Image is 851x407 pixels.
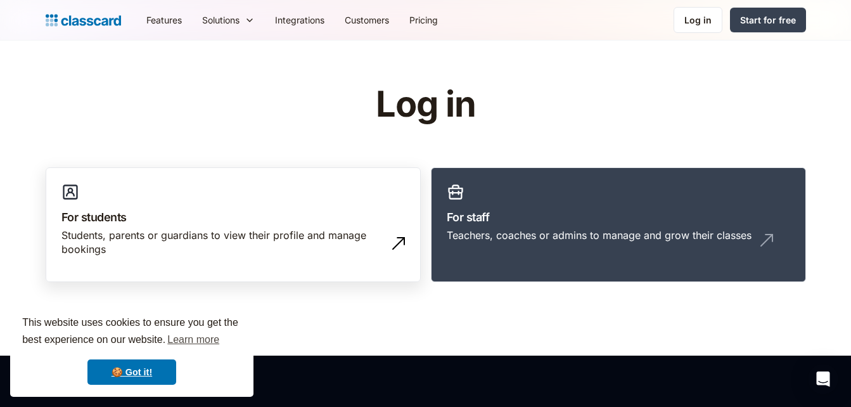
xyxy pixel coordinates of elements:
a: Pricing [399,6,448,34]
a: dismiss cookie message [87,359,176,385]
a: learn more about cookies [165,330,221,349]
div: cookieconsent [10,303,253,397]
a: Start for free [730,8,806,32]
div: Solutions [202,13,240,27]
h3: For staff [447,209,790,226]
div: Students, parents or guardians to view their profile and manage bookings [61,228,380,257]
a: home [46,11,121,29]
h1: Log in [224,85,627,124]
div: Start for free [740,13,796,27]
div: Log in [684,13,712,27]
span: This website uses cookies to ensure you get the best experience on our website. [22,315,241,349]
a: For staffTeachers, coaches or admins to manage and grow their classes [431,167,806,283]
h3: For students [61,209,405,226]
a: Features [136,6,192,34]
a: Customers [335,6,399,34]
a: Log in [674,7,722,33]
div: Open Intercom Messenger [808,364,838,394]
a: For studentsStudents, parents or guardians to view their profile and manage bookings [46,167,421,283]
div: Teachers, coaches or admins to manage and grow their classes [447,228,752,242]
div: Solutions [192,6,265,34]
a: Integrations [265,6,335,34]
